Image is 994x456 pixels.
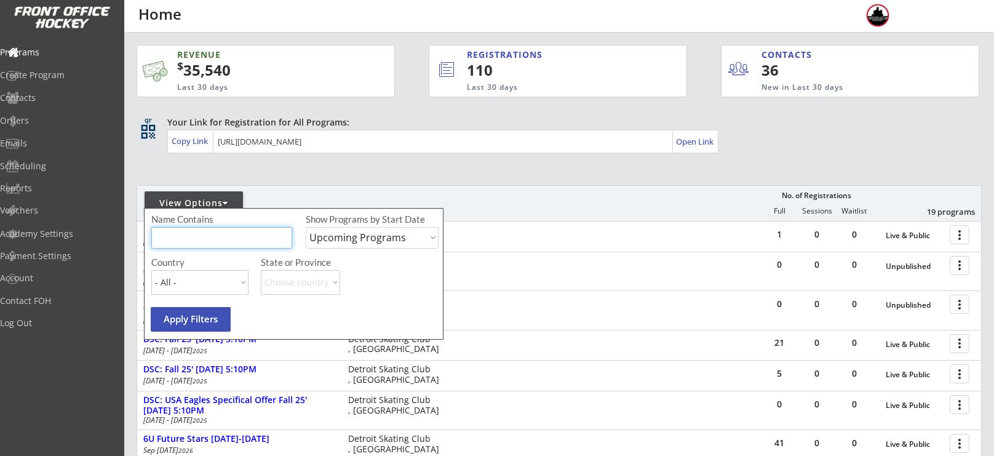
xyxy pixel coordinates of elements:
[676,137,715,147] div: Open Link
[348,334,445,355] div: Detroit Skating Club , [GEOGRAPHIC_DATA]
[778,191,854,200] div: No. of Registrations
[950,364,969,383] button: more_vert
[798,300,835,308] div: 0
[950,256,969,275] button: more_vert
[886,340,944,349] div: Live & Public
[798,400,835,409] div: 0
[886,401,944,410] div: Live & Public
[348,364,445,385] div: Detroit Skating Club , [GEOGRAPHIC_DATA]
[836,400,873,409] div: 0
[761,369,798,378] div: 5
[177,60,356,81] div: 35,540
[306,215,437,224] div: Show Programs by Start Date
[950,395,969,414] button: more_vert
[798,230,835,239] div: 0
[761,300,798,308] div: 0
[886,301,944,310] div: Unpublished
[836,369,873,378] div: 0
[193,346,207,355] em: 2025
[143,295,335,316] div: [GEOGRAPHIC_DATA]: Fall 25' [DATE] 6:00PM-7:20PM Grades (1-5)
[151,215,248,224] div: Name Contains
[151,258,248,267] div: Country
[761,230,798,239] div: 1
[798,439,835,447] div: 0
[886,262,944,271] div: Unpublished
[177,49,335,61] div: REVENUE
[886,231,944,240] div: Live & Public
[139,122,157,141] button: qr_code
[761,82,921,93] div: New in Last 30 days
[886,370,944,379] div: Live & Public
[676,133,715,150] a: Open Link
[143,434,335,444] div: 6U Future Stars [DATE]-[DATE]
[172,135,210,146] div: Copy Link
[467,82,636,93] div: Last 30 days
[761,439,798,447] div: 41
[761,49,817,61] div: CONTACTS
[798,338,835,347] div: 0
[798,207,835,215] div: Sessions
[836,300,873,308] div: 0
[143,364,335,375] div: DSC: Fall 25' [DATE] 5:10PM
[178,446,193,455] em: 2026
[761,60,837,81] div: 36
[761,260,798,269] div: 0
[348,395,445,416] div: Detroit Skating Club , [GEOGRAPHIC_DATA]
[143,347,332,354] div: [DATE] - [DATE]
[143,447,332,454] div: Sep [DATE]
[886,440,944,449] div: Live & Public
[143,377,332,385] div: [DATE] - [DATE]
[950,225,969,244] button: more_vert
[836,260,873,269] div: 0
[911,206,975,217] div: 19 programs
[836,338,873,347] div: 0
[193,377,207,385] em: 2025
[836,230,873,239] div: 0
[798,260,835,269] div: 0
[950,434,969,453] button: more_vert
[798,369,835,378] div: 0
[261,258,437,267] div: State or Province
[143,334,335,345] div: DSC: Fall 25' [DATE] 5:10PM
[143,225,335,236] div: Fall 2025 Walk-On Opportunities
[835,207,872,215] div: Waitlist
[177,82,335,93] div: Last 30 days
[177,58,183,73] sup: $
[143,256,335,277] div: [GEOGRAPHIC_DATA]: Fall 25' [DATE] 4:30-6:00PM Grades 6-12
[950,334,969,353] button: more_vert
[143,395,335,416] div: DSC: USA Eagles Specifical Offer Fall 25' [DATE] 5:10PM
[143,316,332,324] div: [DATE] - [DATE]
[761,207,798,215] div: Full
[143,278,332,285] div: [DATE] - [DATE]
[761,400,798,409] div: 0
[193,416,207,425] em: 2025
[467,49,630,61] div: REGISTRATIONS
[167,116,944,129] div: Your Link for Registration for All Programs:
[348,434,445,455] div: Detroit Skating Club , [GEOGRAPHIC_DATA]
[151,307,231,332] button: Apply Filters
[836,439,873,447] div: 0
[140,116,155,124] div: qr
[761,338,798,347] div: 21
[143,238,332,246] div: [DATE] - [DATE]
[950,295,969,314] button: more_vert
[143,417,332,424] div: [DATE] - [DATE]
[145,197,243,209] div: View Options
[467,60,645,81] div: 110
